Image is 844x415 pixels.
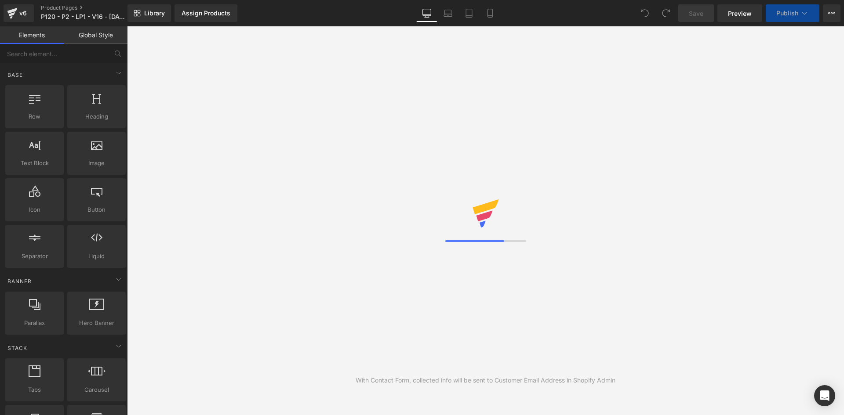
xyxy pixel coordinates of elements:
span: Liquid [70,252,123,261]
a: Global Style [64,26,127,44]
span: Library [144,9,165,17]
a: Desktop [416,4,437,22]
span: Image [70,159,123,168]
div: v6 [18,7,29,19]
a: v6 [4,4,34,22]
button: Redo [657,4,675,22]
span: Base [7,71,24,79]
div: With Contact Form, collected info will be sent to Customer Email Address in Shopify Admin [356,375,615,385]
div: Open Intercom Messenger [814,385,835,406]
a: Tablet [458,4,480,22]
span: Heading [70,112,123,121]
a: Mobile [480,4,501,22]
span: Publish [776,10,798,17]
a: New Library [127,4,171,22]
span: Row [8,112,61,121]
div: Assign Products [182,10,230,17]
a: Preview [717,4,762,22]
span: Carousel [70,385,123,394]
span: Icon [8,205,61,214]
a: Product Pages [41,4,142,11]
span: Tabs [8,385,61,394]
button: Publish [766,4,819,22]
span: Parallax [8,318,61,328]
span: Text Block [8,159,61,168]
span: Hero Banner [70,318,123,328]
span: Button [70,205,123,214]
span: Banner [7,277,33,285]
button: Undo [636,4,654,22]
a: Laptop [437,4,458,22]
span: Save [689,9,703,18]
span: P120 - P2 - LP1 - V16 - [DATE] [41,13,125,20]
span: Separator [8,252,61,261]
span: Stack [7,344,28,352]
button: More [823,4,840,22]
span: Preview [728,9,752,18]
